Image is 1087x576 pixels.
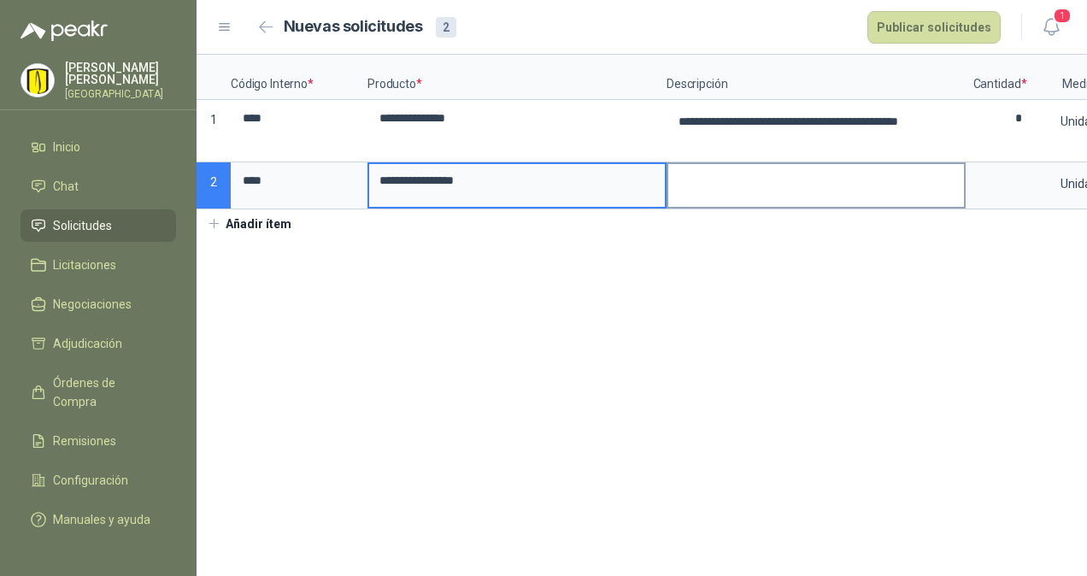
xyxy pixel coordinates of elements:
[53,432,116,450] span: Remisiones
[1036,12,1066,43] button: 1
[197,100,231,162] p: 1
[21,131,176,163] a: Inicio
[65,62,176,85] p: [PERSON_NAME] [PERSON_NAME]
[21,249,176,281] a: Licitaciones
[284,15,423,39] h2: Nuevas solicitudes
[1053,8,1072,24] span: 1
[21,367,176,418] a: Órdenes de Compra
[53,334,122,353] span: Adjudicación
[21,425,176,457] a: Remisiones
[21,464,176,497] a: Configuración
[867,11,1001,44] button: Publicar solicitudes
[21,327,176,360] a: Adjudicación
[53,216,112,235] span: Solicitudes
[21,64,54,97] img: Company Logo
[53,177,79,196] span: Chat
[667,55,966,100] p: Descripción
[53,138,80,156] span: Inicio
[197,209,302,238] button: Añadir ítem
[231,55,367,100] p: Código Interno
[197,162,231,209] p: 2
[53,471,128,490] span: Configuración
[65,89,176,99] p: [GEOGRAPHIC_DATA]
[21,288,176,320] a: Negociaciones
[367,55,667,100] p: Producto
[21,503,176,536] a: Manuales y ayuda
[436,17,456,38] div: 2
[53,510,150,529] span: Manuales y ayuda
[53,256,116,274] span: Licitaciones
[21,209,176,242] a: Solicitudes
[53,295,132,314] span: Negociaciones
[966,55,1034,100] p: Cantidad
[21,21,108,41] img: Logo peakr
[53,373,160,411] span: Órdenes de Compra
[21,170,176,203] a: Chat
